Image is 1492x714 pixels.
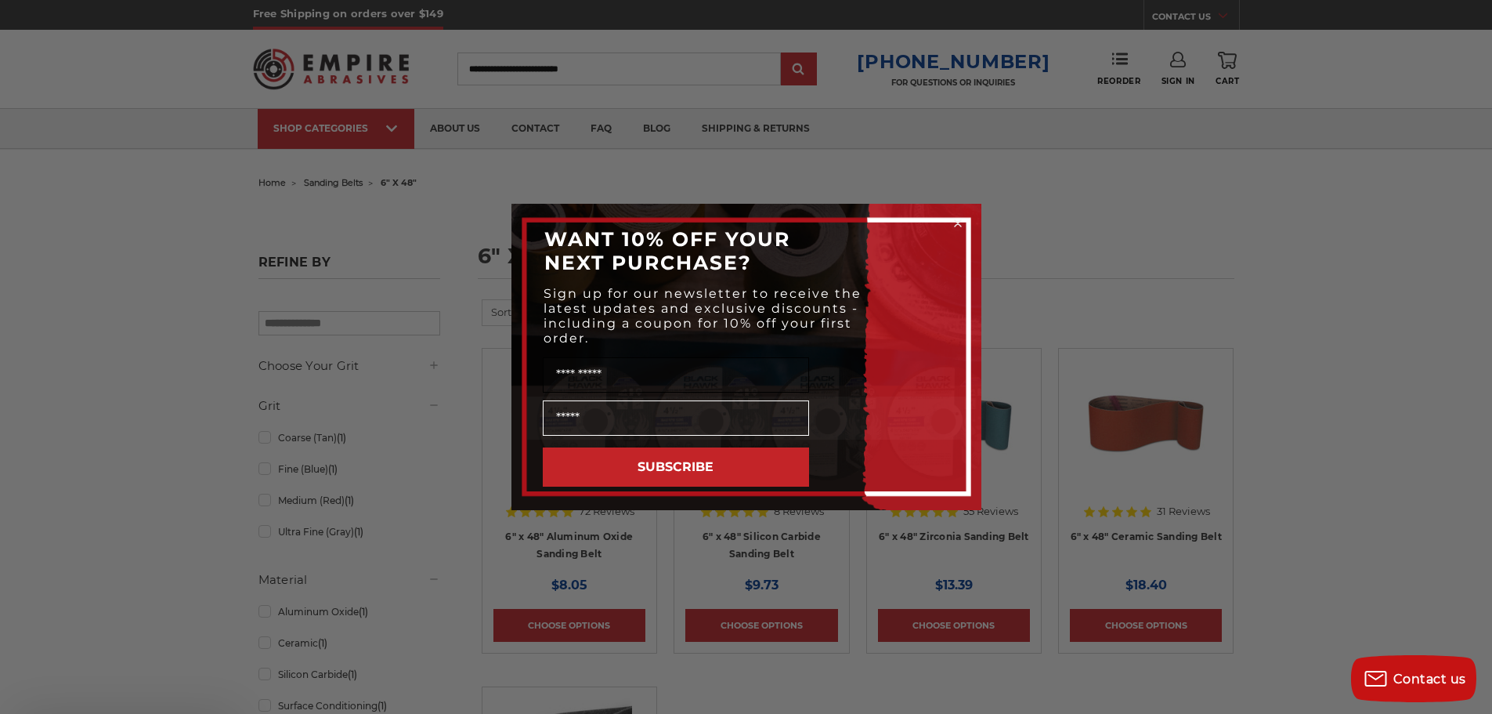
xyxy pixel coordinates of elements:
span: Contact us [1393,672,1466,687]
span: Sign up for our newsletter to receive the latest updates and exclusive discounts - including a co... [544,286,862,346]
input: Email [543,400,809,436]
button: Close dialog [950,216,966,231]
button: SUBSCRIBE [543,448,809,487]
span: WANT 10% OFF YOUR NEXT PURCHASE? [544,227,790,274]
button: Contact us [1351,655,1476,702]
